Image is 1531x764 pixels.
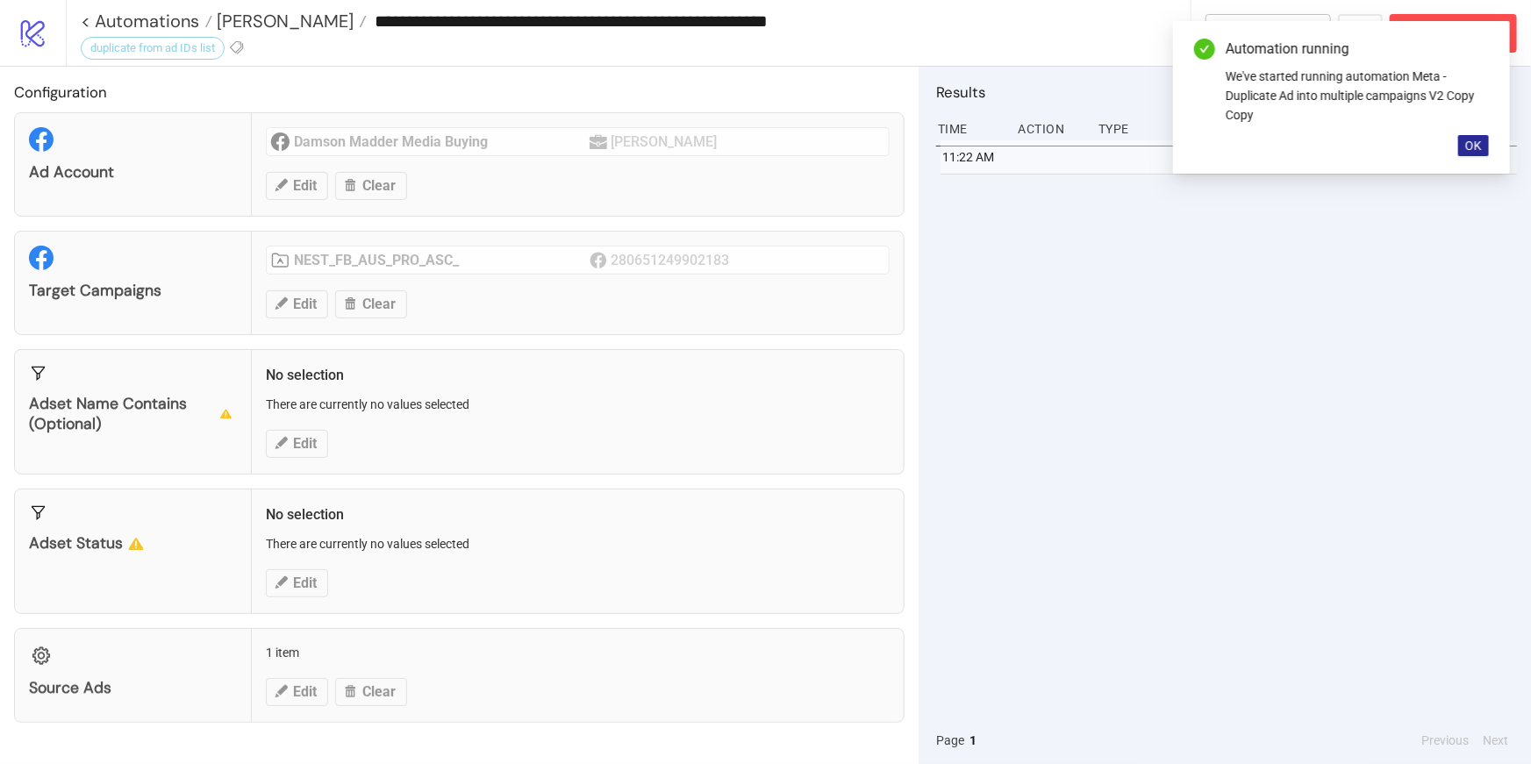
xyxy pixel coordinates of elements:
div: Type [1097,112,1165,146]
div: Action [1017,112,1085,146]
span: [PERSON_NAME] [212,10,354,32]
div: We've started running automation Meta - Duplicate Ad into multiple campaigns V2 Copy Copy [1226,67,1489,125]
button: OK [1458,135,1489,156]
button: Previous [1416,731,1474,750]
button: ... [1338,14,1383,53]
h2: Results [936,81,1517,104]
h2: Configuration [14,81,905,104]
a: < Automations [81,12,212,30]
div: Automation running [1226,39,1489,60]
button: 1 [964,731,982,750]
span: OK [1465,139,1482,153]
span: Page [936,731,964,750]
button: Next [1477,731,1513,750]
span: check-circle [1194,39,1215,60]
button: Abort Run [1390,14,1517,53]
div: duplicate from ad IDs list [81,37,225,60]
div: Time [936,112,1005,146]
div: 11:22 AM [941,140,1009,174]
a: [PERSON_NAME] [212,12,367,30]
button: To Builder [1205,14,1332,53]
